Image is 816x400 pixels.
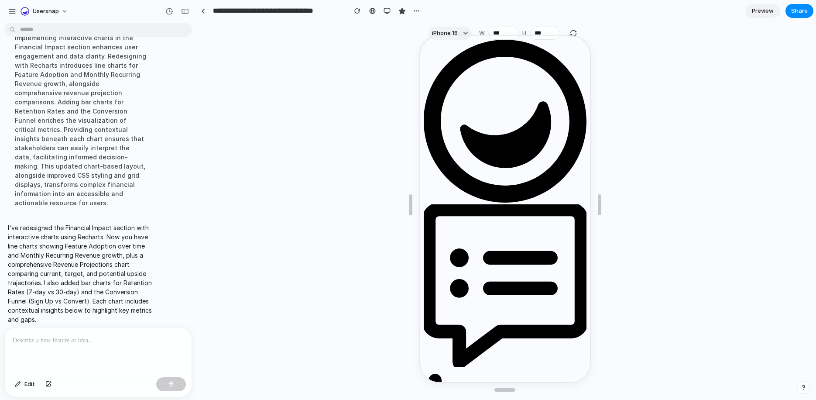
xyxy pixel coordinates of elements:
button: Usersnap [17,4,72,18]
button: Edit [10,377,39,391]
span: Edit [24,380,35,389]
span: Share [791,7,808,15]
span: Preview [752,7,774,15]
button: Share [785,4,813,18]
div: Implementing interactive charts in the Financial Impact section enhances user engagement and data... [8,28,154,213]
p: I've redesigned the Financial Impact section with interactive charts using Recharts. Now you have... [8,223,154,324]
span: Usersnap [33,7,59,16]
button: iPhone 16 [429,27,471,40]
a: Preview [745,4,780,18]
a: Go to Usersnap Main Page [3,160,166,168]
